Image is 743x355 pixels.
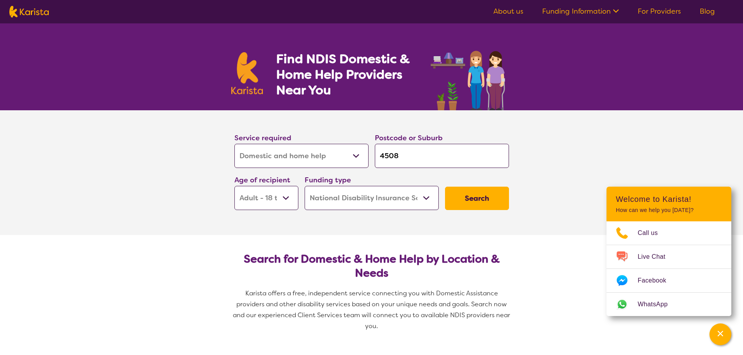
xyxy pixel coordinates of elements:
span: Live Chat [638,251,675,263]
ul: Choose channel [606,221,731,316]
a: Funding Information [542,7,619,16]
a: About us [493,7,523,16]
button: Search [445,187,509,210]
img: Karista logo [231,52,263,94]
label: Service required [234,133,291,143]
span: Facebook [638,275,676,286]
a: For Providers [638,7,681,16]
a: Blog [700,7,715,16]
input: Type [375,144,509,168]
label: Postcode or Suburb [375,133,443,143]
div: Channel Menu [606,187,731,316]
img: Karista logo [9,6,49,18]
button: Channel Menu [709,323,731,345]
img: domestic-help [428,42,512,110]
span: WhatsApp [638,298,677,310]
label: Funding type [305,175,351,185]
span: Call us [638,227,667,239]
p: How can we help you [DATE]? [616,207,722,214]
a: Web link opens in a new tab. [606,293,731,316]
h2: Search for Domestic & Home Help by Location & Needs [241,252,503,280]
h1: Find NDIS Domestic & Home Help Providers Near You [276,51,420,98]
span: Karista offers a free, independent service connecting you with Domestic Assistance providers and ... [233,289,512,330]
label: Age of recipient [234,175,290,185]
h2: Welcome to Karista! [616,194,722,204]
